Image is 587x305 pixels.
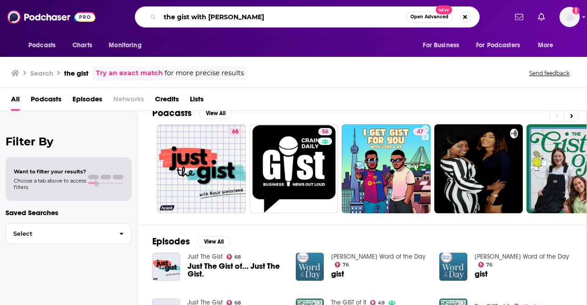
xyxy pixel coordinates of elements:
[64,69,89,78] h3: the gist
[165,68,244,78] span: for more precise results
[152,236,230,247] a: EpisodesView All
[234,301,241,305] span: 68
[96,68,163,78] a: Try an exact match
[511,9,527,25] a: Show notifications dropdown
[296,253,324,281] img: gist
[155,92,179,111] a: Credits
[475,253,569,261] a: Merriam-Webster's Word of the Day
[113,92,144,111] span: Networks
[417,128,423,137] span: 47
[475,270,487,278] a: gist
[160,10,406,24] input: Search podcasts, credits, & more...
[227,254,241,260] a: 68
[538,39,554,52] span: More
[331,270,344,278] a: gist
[318,128,332,135] a: 56
[342,124,431,213] a: 47
[188,253,223,261] a: Just The Gist
[410,15,449,19] span: Open Advanced
[436,6,452,14] span: New
[72,39,92,52] span: Charts
[197,236,230,247] button: View All
[199,108,232,119] button: View All
[6,135,132,148] h2: Filter By
[188,262,285,278] a: Just The Gist of… Just The Gist.
[152,236,190,247] h2: Episodes
[6,231,112,237] span: Select
[14,168,86,175] span: Want to filter your results?
[135,6,480,28] div: Search podcasts, credits, & more...
[30,69,53,78] h3: Search
[470,37,533,54] button: open menu
[234,255,241,259] span: 68
[416,37,471,54] button: open menu
[559,7,580,27] img: User Profile
[152,107,192,119] h2: Podcasts
[232,128,238,137] span: 68
[413,128,427,135] a: 47
[7,8,95,26] img: Podchaser - Follow, Share and Rate Podcasts
[439,253,467,281] img: gist
[572,7,580,14] svg: Add a profile image
[478,262,493,267] a: 76
[22,37,67,54] button: open menu
[249,124,338,213] a: 56
[190,92,204,111] a: Lists
[534,9,548,25] a: Show notifications dropdown
[31,92,61,111] a: Podcasts
[486,263,493,267] span: 76
[6,223,132,244] button: Select
[423,39,459,52] span: For Business
[14,177,86,190] span: Choose a tab above to access filters.
[72,92,102,111] a: Episodes
[476,39,520,52] span: For Podcasters
[559,7,580,27] span: Logged in as LBPublicity2
[152,107,232,119] a: PodcastsView All
[322,128,328,137] span: 56
[228,128,242,135] a: 68
[335,262,349,267] a: 76
[152,253,180,281] img: Just The Gist of… Just The Gist.
[102,37,153,54] button: open menu
[66,37,98,54] a: Charts
[109,39,141,52] span: Monitoring
[532,37,565,54] button: open menu
[6,208,132,217] p: Saved Searches
[378,301,385,305] span: 49
[331,253,426,261] a: Merriam-Webster's Word of the Day
[406,11,453,22] button: Open AdvancedNew
[157,124,246,213] a: 68
[28,39,55,52] span: Podcasts
[559,7,580,27] button: Show profile menu
[343,263,349,267] span: 76
[526,69,572,77] button: Send feedback
[11,92,20,111] a: All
